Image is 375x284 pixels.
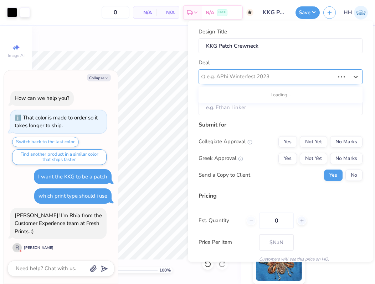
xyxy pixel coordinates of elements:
[256,245,302,281] img: Metallic & Glitter
[278,136,297,147] button: Yes
[330,136,363,147] button: No Marks
[15,95,70,102] div: How can we help you?
[324,169,343,181] button: Yes
[344,9,352,17] span: HH
[38,192,107,199] div: which print type should i use
[8,53,25,58] span: Image AI
[354,6,368,20] img: Holland Hannon
[38,173,107,180] div: I want the KKG to be a patch
[15,212,102,235] div: [PERSON_NAME]! I'm Rhia from the Customer Experience team at Fresh Prints. :)
[257,5,292,20] input: Untitled Design
[199,238,254,246] label: Price Per Item
[159,267,171,273] span: 100 %
[330,152,363,164] button: No Marks
[300,152,327,164] button: Not Yet
[300,136,327,147] button: Not Yet
[199,100,363,115] input: e.g. Ethan Linker
[199,28,227,36] label: Design Title
[199,89,363,101] div: Loading...
[296,6,320,19] button: Save
[199,138,252,146] div: Collegiate Approval
[278,152,297,164] button: Yes
[259,212,294,229] input: – –
[199,59,210,67] label: Deal
[199,154,243,162] div: Greek Approval
[12,243,22,252] div: R
[160,9,175,16] span: N/A
[345,169,363,181] button: No
[12,149,107,165] button: Find another product in a similar color that ships faster
[12,137,79,147] button: Switch back to the last color
[102,6,129,19] input: – –
[199,171,250,179] div: Send a Copy to Client
[219,10,226,15] span: FREE
[206,9,214,16] span: N/A
[199,216,241,225] label: Est. Quantity
[199,120,363,129] div: Submit for
[15,114,98,129] div: That color is made to order so it takes longer to ship.
[199,191,363,200] div: Pricing
[344,6,368,20] a: HH
[87,74,111,81] button: Collapse
[138,9,152,16] span: N/A
[24,245,53,251] div: [PERSON_NAME]
[199,256,363,262] div: Customers will see this price on HQ.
